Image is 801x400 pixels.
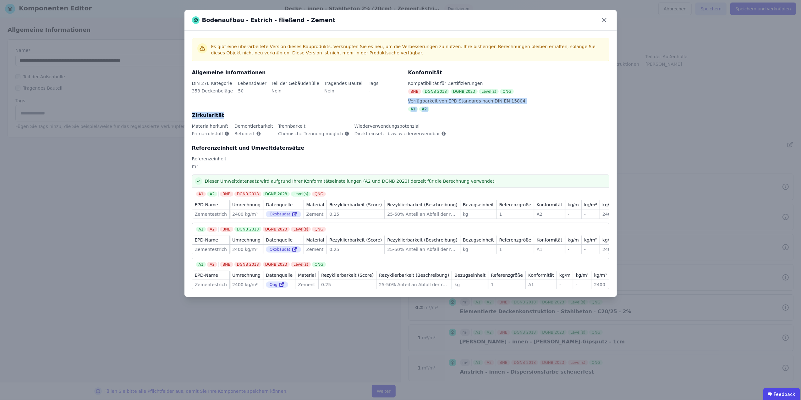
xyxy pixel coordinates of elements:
[192,144,609,152] div: Referenzeinheit und Umweltdatensätze
[232,272,261,278] div: Umrechnung
[220,262,233,267] div: BNB
[298,281,316,288] div: Zement
[234,131,255,137] span: Betoniert
[266,246,301,253] div: Ökobaudat
[238,88,266,99] div: 50
[195,237,218,243] div: EPD-Name
[584,202,597,208] div: kg/m²
[602,237,615,243] div: kg/m³
[408,89,421,94] div: BNB
[272,88,319,99] div: Nein
[499,211,531,217] div: 1
[500,89,514,94] div: QNG
[463,202,494,208] div: Bezugseinheit
[354,131,440,137] span: Direkt einsetz- bzw. wiederverwendbar
[369,88,378,99] div: -
[263,227,290,232] div: DGNB 2023
[559,272,570,278] div: kg/m
[232,211,261,217] div: 2400 kg/m³
[195,281,227,288] div: Zementestrich
[266,211,301,217] div: Ökobaudat
[220,192,233,197] div: BNB
[408,107,418,112] div: A1
[195,272,218,278] div: EPD-Name
[329,246,382,253] div: 0.25
[463,237,494,243] div: Bezugseinheit
[584,246,597,253] div: -
[234,123,273,129] div: Demontierbarkeit
[602,211,615,217] div: 2400
[232,202,261,208] div: Umrechnung
[463,211,494,217] div: kg
[205,178,496,184] span: Dieser Umweltdatensatz wird aufgrund Ihrer Konformitätseinstellungen (A2 und DGNB 2023) derzeit f...
[329,202,382,208] div: Rezyklierbarkeit (Score)
[192,112,609,119] div: Zirkularität
[568,246,579,253] div: -
[232,237,261,243] div: Umrechnung
[232,246,261,253] div: 2400 kg/m³
[602,246,615,253] div: 2400
[408,98,609,104] div: Verfügbarkeit von EPD Standards nach DIN EN 15804
[195,202,218,208] div: EPD-Name
[387,211,457,217] div: 25-50% Anteil an Abfall der recycled wird
[195,211,227,217] div: Zementestrich
[324,88,364,99] div: Nein
[451,89,478,94] div: DGNB 2023
[306,246,324,253] div: Zement
[584,211,597,217] div: -
[263,262,290,267] div: DGNB 2023
[266,237,293,243] div: Datenquelle
[354,123,447,129] div: Wiederverwendungspotenzial
[594,281,607,288] div: 2400
[192,69,401,76] div: Allgemeine Informationen
[232,281,261,288] div: 2400 kg/m³
[192,123,229,129] div: Materialherkunft
[463,246,494,253] div: kg
[321,272,374,278] div: Rezyklierbarkeit (Score)
[321,281,374,288] div: 0.25
[584,237,597,243] div: kg/m²
[266,281,288,288] div: Qng
[491,272,523,278] div: Referenzgröße
[329,211,382,217] div: 0.25
[499,237,531,243] div: Referenzgröße
[278,123,349,129] div: Trennbarkeit
[306,211,324,217] div: Zement
[207,262,217,267] div: A2
[537,237,562,243] div: Konformität
[537,211,562,217] div: A2
[306,202,324,208] div: Material
[329,237,382,243] div: Rezyklierbarkeit (Score)
[568,237,579,243] div: kg/m
[312,262,326,267] div: QNG
[594,272,607,278] div: kg/m³
[220,227,233,232] div: BNB
[298,272,316,278] div: Material
[576,272,589,278] div: kg/m²
[263,192,290,197] div: DGNB 2023
[537,246,562,253] div: A1
[499,202,531,208] div: Referenzgröße
[602,202,615,208] div: kg/m³
[387,202,457,208] div: Rezyklierbarkeit (Beschreibung)
[192,88,233,99] div: 353 Deckenbeläge
[537,202,562,208] div: Konformität
[559,281,570,288] div: -
[234,227,261,232] div: DGNB 2018
[211,43,604,56] div: Es gibt eine überarbeitete Version dieses Bauprodukts. Verknüpfen Sie es neu, um die Verbesserung...
[324,80,364,86] div: Tragendes Bauteil
[266,202,293,208] div: Datenquelle
[234,262,261,267] div: DGNB 2018
[207,227,217,232] div: A2
[195,246,227,253] div: Zementestrich
[369,80,378,86] div: Tags
[528,281,554,288] div: A1
[479,89,499,94] div: Level(s)
[196,227,206,232] div: A1
[234,192,261,197] div: DGNB 2018
[207,192,217,197] div: A2
[306,237,324,243] div: Material
[291,192,311,197] div: Level(s)
[312,192,326,197] div: QNG
[422,89,449,94] div: DGNB 2018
